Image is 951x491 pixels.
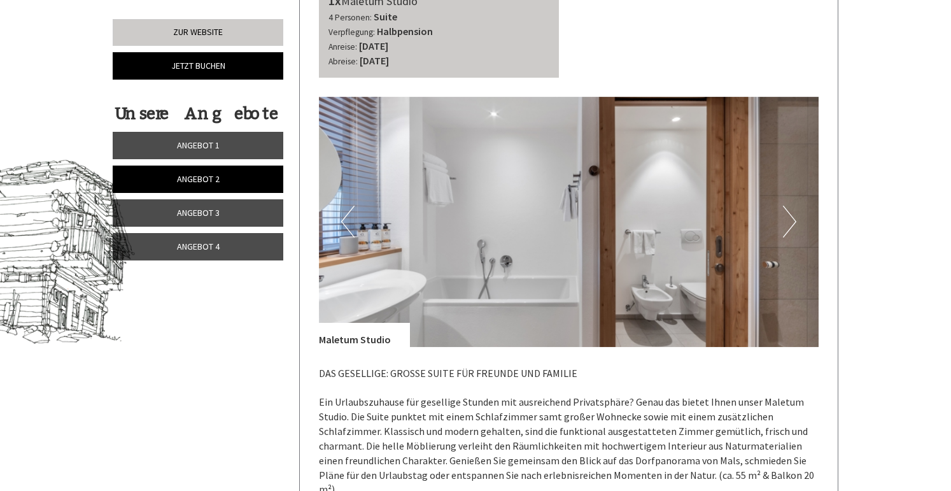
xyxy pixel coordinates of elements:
[113,102,279,125] div: Unsere Angebote
[177,207,220,218] span: Angebot 3
[341,206,355,238] button: Previous
[374,10,397,23] b: Suite
[113,52,283,80] a: Jetzt buchen
[377,25,433,38] b: Halbpension
[177,241,220,252] span: Angebot 4
[328,41,357,52] small: Anreise:
[328,56,358,67] small: Abreise:
[113,19,283,46] a: Zur Website
[328,27,375,38] small: Verpflegung:
[360,54,389,67] b: [DATE]
[177,139,220,151] span: Angebot 1
[319,323,410,347] div: Maletum Studio
[328,12,372,23] small: 4 Personen:
[783,206,796,238] button: Next
[319,97,819,347] img: image
[177,173,220,185] span: Angebot 2
[359,39,388,52] b: [DATE]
